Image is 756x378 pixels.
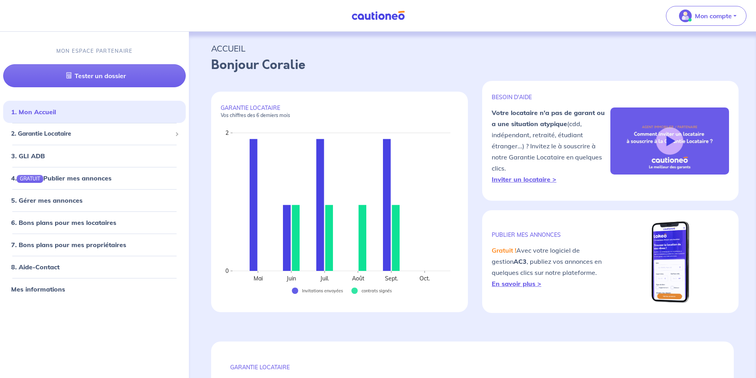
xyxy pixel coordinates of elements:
img: illu_account_valid_menu.svg [679,10,692,22]
text: 2 [225,129,229,136]
span: 2. Garantie Locataire [11,129,172,138]
div: 3. GLI ADB [3,148,186,164]
p: ACCUEIL [211,41,734,56]
img: mobile-lokeo.png [649,220,691,303]
p: (cdd, indépendant, retraité, étudiant étranger...) ? Invitez le à souscrire à notre Garantie Loca... [492,107,610,185]
em: Vos chiffres des 6 derniers mois [221,112,290,118]
text: Juil. [320,275,329,282]
div: 5. Gérer mes annonces [3,192,186,208]
text: 0 [225,267,229,274]
a: 8. Aide-Contact [11,263,60,271]
button: illu_account_valid_menu.svgMon compte [666,6,746,26]
a: 7. Bons plans pour mes propriétaires [11,241,126,249]
div: Mes informations [3,281,186,297]
p: GARANTIE LOCATAIRE [221,104,458,119]
div: 2. Garantie Locataire [3,126,186,142]
text: Août [352,275,364,282]
a: 1. Mon Accueil [11,108,56,116]
a: En savoir plus > [492,280,541,288]
div: 4.GRATUITPublier mes annonces [3,170,186,186]
text: Sept. [385,275,398,282]
p: MON ESPACE PARTENAIRE [56,47,133,55]
a: Inviter un locataire > [492,175,556,183]
a: Mes informations [11,285,65,293]
div: 1. Mon Accueil [3,104,186,120]
a: 4.GRATUITPublier mes annonces [11,174,112,182]
img: Cautioneo [348,11,408,21]
strong: Votre locataire n'a pas de garant ou a une situation atypique [492,109,605,128]
p: Avec votre logiciel de gestion , publiez vos annonces en quelques clics sur notre plateforme. [492,245,610,289]
text: Oct. [419,275,430,282]
div: 7. Bons plans pour mes propriétaires [3,237,186,253]
img: video-gli-new-none.jpg [610,107,729,174]
p: publier mes annonces [492,231,610,238]
a: Tester un dossier [3,64,186,87]
div: 8. Aide-Contact [3,259,186,275]
p: BESOIN D'AIDE [492,94,610,101]
p: Bonjour Coralie [211,56,734,75]
a: 3. GLI ADB [11,152,45,160]
a: 5. Gérer mes annonces [11,196,83,204]
text: Mai [254,275,263,282]
a: 6. Bons plans pour mes locataires [11,219,116,226]
text: Juin [286,275,296,282]
div: 6. Bons plans pour mes locataires [3,215,186,230]
strong: AC3 [514,257,527,265]
em: Gratuit ! [492,246,516,254]
p: GARANTIE LOCATAIRE [230,364,715,371]
p: Mon compte [695,11,732,21]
